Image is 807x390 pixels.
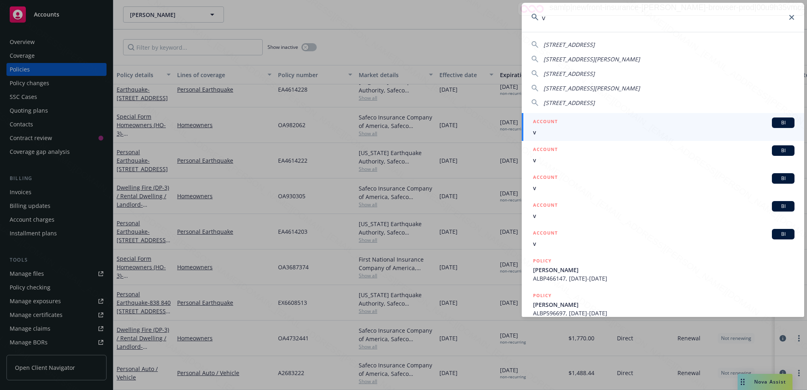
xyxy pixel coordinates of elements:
h5: ACCOUNT [533,229,558,239]
a: ACCOUNTBIv [522,113,804,141]
span: [PERSON_NAME] [533,266,794,274]
span: ALBP466147, [DATE]-[DATE] [533,274,794,283]
span: [PERSON_NAME] [533,300,794,309]
input: Search... [522,3,804,32]
h5: POLICY [533,257,552,265]
span: v [533,239,794,248]
span: BI [775,175,791,182]
span: v [533,212,794,220]
h5: ACCOUNT [533,173,558,183]
span: [STREET_ADDRESS][PERSON_NAME] [544,84,640,92]
span: v [533,156,794,164]
span: BI [775,203,791,210]
span: [STREET_ADDRESS] [544,70,595,78]
span: v [533,184,794,192]
span: v [533,128,794,136]
a: ACCOUNTBIv [522,224,804,252]
span: ALBP596697, [DATE]-[DATE] [533,309,794,317]
span: BI [775,147,791,154]
h5: ACCOUNT [533,201,558,211]
span: [STREET_ADDRESS] [544,99,595,107]
span: BI [775,231,791,238]
h5: ACCOUNT [533,145,558,155]
h5: POLICY [533,291,552,300]
a: ACCOUNTBIv [522,169,804,197]
h5: ACCOUNT [533,117,558,127]
span: BI [775,119,791,126]
a: ACCOUNTBIv [522,197,804,224]
span: [STREET_ADDRESS] [544,41,595,48]
a: POLICY[PERSON_NAME]ALBP466147, [DATE]-[DATE] [522,252,804,287]
a: POLICY[PERSON_NAME]ALBP596697, [DATE]-[DATE] [522,287,804,322]
span: [STREET_ADDRESS][PERSON_NAME] [544,55,640,63]
a: ACCOUNTBIv [522,141,804,169]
